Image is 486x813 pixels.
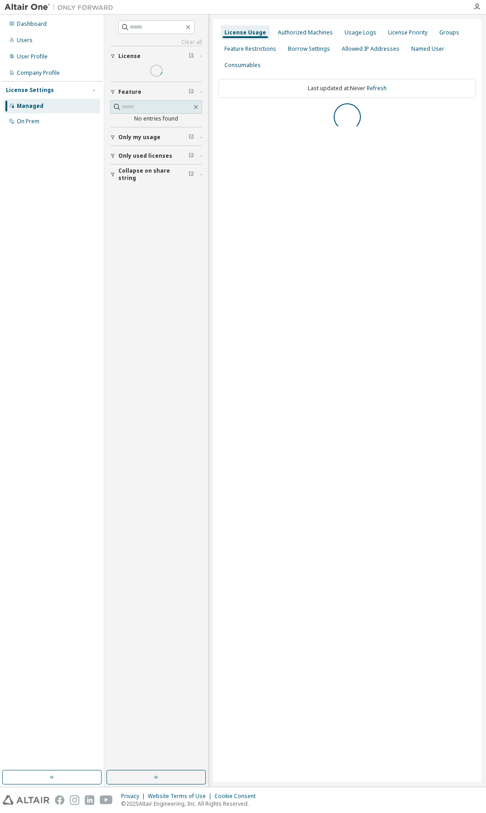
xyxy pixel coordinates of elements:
span: Only used licenses [118,152,172,160]
div: On Prem [17,118,39,125]
span: Clear filter [189,152,194,160]
span: Clear filter [189,53,194,60]
span: Only my usage [118,134,160,141]
div: Cookie Consent [214,793,261,800]
span: Collapse on share string [118,167,189,182]
div: License Settings [6,87,54,94]
div: Allowed IP Addresses [342,45,399,53]
p: © 2025 Altair Engineering, Inc. All Rights Reserved. [121,800,261,808]
img: instagram.svg [70,795,79,805]
div: Named User [411,45,444,53]
div: Website Terms of Use [148,793,214,800]
div: Company Profile [17,69,60,77]
div: Dashboard [17,20,47,28]
div: License Usage [224,29,266,36]
div: License Priority [388,29,428,36]
span: License [118,53,141,60]
div: Users [17,37,33,44]
div: Managed [17,102,44,110]
div: Authorized Machines [278,29,333,36]
div: Last updated at: Never [219,79,476,98]
span: Clear filter [189,134,194,141]
span: Clear filter [189,171,194,178]
div: No entries found [110,115,202,122]
span: Feature [118,88,141,96]
div: User Profile [17,53,48,60]
div: Borrow Settings [288,45,330,53]
img: Altair One [5,3,118,12]
a: Refresh [367,84,387,92]
button: Only my usage [110,127,202,147]
span: Clear filter [189,88,194,96]
div: Feature Restrictions [224,45,276,53]
div: Usage Logs [345,29,376,36]
div: Groups [439,29,459,36]
img: altair_logo.svg [3,795,49,805]
div: Consumables [224,62,261,69]
img: youtube.svg [100,795,113,805]
img: facebook.svg [55,795,64,805]
button: License [110,46,202,66]
a: Clear all [110,39,202,46]
button: Collapse on share string [110,165,202,184]
button: Only used licenses [110,146,202,166]
div: Privacy [121,793,148,800]
button: Feature [110,82,202,102]
img: linkedin.svg [85,795,94,805]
